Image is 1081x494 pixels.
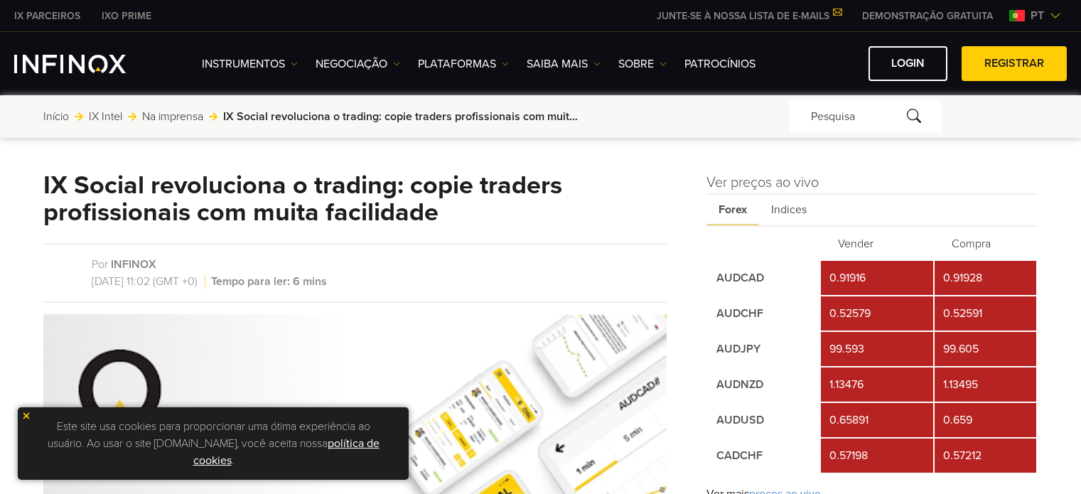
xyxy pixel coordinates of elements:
img: arrow-right [128,112,136,121]
p: Este site usa cookies para proporcionar uma ótima experiência ao usuário. Ao usar o site [DOMAIN_... [25,414,402,473]
a: SOBRE [618,55,667,73]
img: arrow-right [209,112,217,121]
span: pt [1025,7,1050,24]
a: INFINOX [111,257,156,272]
td: 0.52579 [821,296,932,331]
td: AUDJPY [708,332,819,366]
td: 0.65891 [821,403,932,437]
a: Saiba mais [527,55,601,73]
th: Compra [935,228,1037,259]
td: 0.57198 [821,439,932,473]
span: Por [92,257,108,272]
a: Registrar [962,46,1067,81]
div: Pesquisa [790,101,942,132]
td: AUDNZD [708,367,819,402]
a: INFINOX [4,9,91,23]
img: yellow close icon [21,411,31,421]
td: AUDCAD [708,261,819,295]
td: 0.659 [935,403,1037,437]
h4: Ver preços ao vivo [706,172,1038,193]
td: 99.593 [821,332,932,366]
td: 1.13476 [821,367,932,402]
a: PLATAFORMAS [418,55,509,73]
td: 0.52591 [935,296,1037,331]
a: INFINOX MENU [851,9,1004,23]
a: Início [43,108,69,125]
td: CADCHF [708,439,819,473]
span: Forex [706,195,759,225]
a: Na imprensa [142,108,203,125]
a: IX Intel [89,108,122,125]
td: 1.13495 [935,367,1037,402]
span: IX Social revoluciona o trading: copie traders profissionais com muita facilidade [223,108,579,125]
span: Tempo para ler: 6 mins [208,274,327,289]
td: 99.605 [935,332,1037,366]
a: JUNTE-SE À NOSSA LISTA DE E-MAILS [646,10,851,22]
td: 0.91916 [821,261,932,295]
span: [DATE] 11:02 (GMT +0) [92,274,205,289]
a: INFINOX [91,9,162,23]
td: 0.91928 [935,261,1037,295]
a: NEGOCIAÇÃO [316,55,400,73]
a: Instrumentos [202,55,298,73]
img: arrow-right [75,112,83,121]
a: Login [868,46,947,81]
td: AUDCHF [708,296,819,331]
td: AUDUSD [708,403,819,437]
h1: IX Social revoluciona o trading: copie traders profissionais com muita facilidade [43,172,667,226]
a: Patrocínios [684,55,755,73]
a: INFINOX Logo [14,55,159,73]
td: 0.57212 [935,439,1037,473]
span: Indices [759,195,819,225]
th: Vender [821,228,932,259]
